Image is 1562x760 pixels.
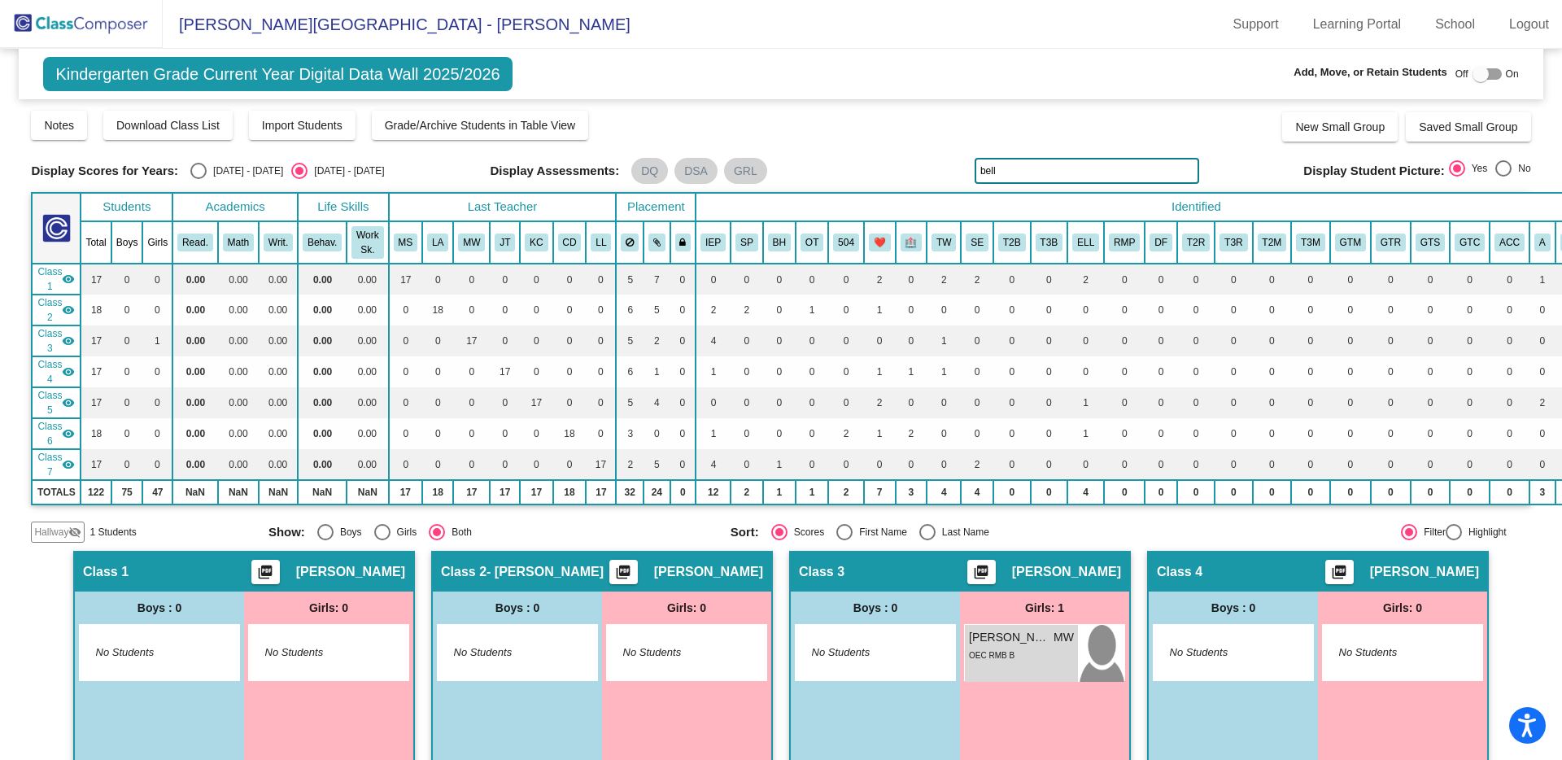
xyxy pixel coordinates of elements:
[111,325,143,356] td: 0
[1177,325,1215,356] td: 0
[1182,234,1210,251] button: T2R
[864,221,896,264] th: Heart Parent
[44,119,74,132] span: Notes
[1215,325,1252,356] td: 0
[264,234,293,251] button: Writ.
[37,264,62,294] span: Class 1
[731,264,763,295] td: 0
[1145,356,1177,387] td: 0
[700,234,726,251] button: IEP
[674,158,718,184] mat-chip: DSA
[670,264,696,295] td: 0
[553,356,587,387] td: 0
[1291,356,1330,387] td: 0
[670,295,696,325] td: 0
[37,326,62,356] span: Class 3
[111,264,143,295] td: 0
[37,357,62,387] span: Class 4
[1031,325,1068,356] td: 0
[1449,160,1531,181] mat-radio-group: Select an option
[1411,221,1450,264] th: Gift Superior Cog
[864,325,896,356] td: 0
[1335,234,1366,251] button: GTM
[1465,161,1488,176] div: Yes
[1330,264,1371,295] td: 0
[389,295,423,325] td: 0
[1215,221,1252,264] th: Tier 3 Reading
[670,325,696,356] td: 0
[1371,295,1411,325] td: 0
[1330,295,1371,325] td: 0
[586,264,616,295] td: 0
[1371,356,1411,387] td: 0
[490,264,520,295] td: 0
[1529,221,1555,264] th: Asian
[1177,221,1215,264] th: Tier 2 Reading
[298,325,347,356] td: 0.00
[32,325,81,356] td: Maria Wentworth - No Class Name
[1253,295,1292,325] td: 0
[1036,234,1063,251] button: T3B
[111,221,143,264] th: Boys
[927,221,961,264] th: Twin
[1109,234,1140,251] button: RMP
[927,356,961,387] td: 1
[298,356,347,387] td: 0.00
[385,119,576,132] span: Grade/Archive Students in Table View
[1104,356,1145,387] td: 0
[1529,295,1555,325] td: 0
[1330,356,1371,387] td: 0
[1534,234,1551,251] button: A
[961,295,993,325] td: 0
[347,356,388,387] td: 0.00
[453,264,490,295] td: 0
[993,221,1031,264] th: Tier Behavior Plan
[1371,325,1411,356] td: 0
[298,264,347,295] td: 0.00
[1450,325,1490,356] td: 0
[223,234,254,251] button: Math
[389,221,423,264] th: Maggie Sprinkle
[696,264,731,295] td: 0
[586,356,616,387] td: 0
[586,221,616,264] th: Lindsey Lukes
[1145,325,1177,356] td: 0
[389,264,423,295] td: 17
[696,356,731,387] td: 1
[142,356,172,387] td: 0
[422,325,453,356] td: 0
[422,356,453,387] td: 0
[520,325,552,356] td: 0
[1291,295,1330,325] td: 0
[32,264,81,295] td: Maggie Sprinkle - No Class Name
[1529,356,1555,387] td: 0
[1455,234,1485,251] button: GTC
[103,111,233,140] button: Download Class List
[1253,325,1292,356] td: 0
[1219,234,1247,251] button: T3R
[453,325,490,356] td: 17
[1490,356,1529,387] td: 0
[1067,356,1104,387] td: 0
[731,356,763,387] td: 0
[490,164,619,178] span: Display Assessments:
[1329,564,1349,587] mat-icon: picture_as_pdf
[490,356,520,387] td: 17
[1296,234,1325,251] button: T3M
[298,193,388,221] th: Life Skills
[347,264,388,295] td: 0.00
[1291,264,1330,295] td: 0
[32,295,81,325] td: Lonnie Aiello - Aiello
[644,221,670,264] th: Keep with students
[763,295,796,325] td: 0
[1031,295,1068,325] td: 0
[631,158,668,184] mat-chip: DQ
[142,221,172,264] th: Girls
[961,221,993,264] th: Social Emotional
[1371,264,1411,295] td: 0
[1294,64,1447,81] span: Add, Move, or Retain Students
[961,356,993,387] td: 0
[172,356,218,387] td: 0.00
[249,111,356,140] button: Import Students
[251,560,280,584] button: Print Students Details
